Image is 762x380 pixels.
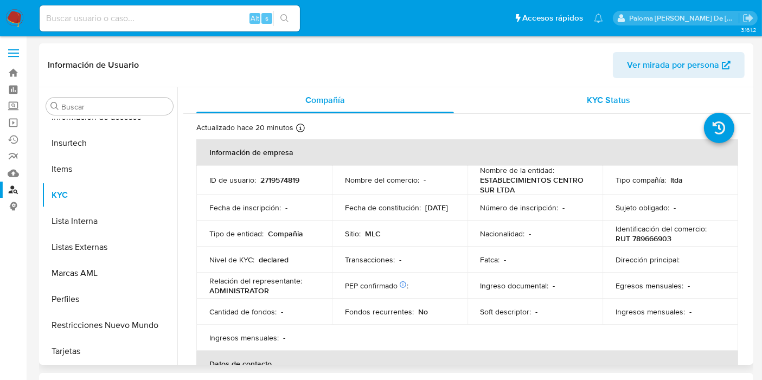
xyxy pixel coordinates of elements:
p: 2719574819 [260,175,299,185]
p: - [399,255,401,265]
p: ID de usuario : [209,175,256,185]
button: Restricciones Nuevo Mundo [42,312,177,338]
input: Buscar usuario o caso... [40,11,300,25]
p: - [529,229,532,239]
p: ADMINISTRATOR [209,286,269,295]
a: Notificaciones [594,14,603,23]
p: Identificación del comercio : [616,224,707,234]
span: Accesos rápidos [522,12,583,24]
p: Egresos mensuales : [616,281,683,291]
button: Marcas AML [42,260,177,286]
p: declared [259,255,289,265]
p: - [504,255,507,265]
button: KYC [42,182,177,208]
p: Número de inscripción : [481,203,559,212]
p: Nacionalidad : [481,229,525,239]
span: s [265,13,268,23]
p: [DATE] [425,203,448,212]
p: PEP confirmado : [345,281,408,291]
p: Cantidad de fondos : [209,307,277,317]
p: - [283,333,285,343]
p: - [563,203,565,212]
p: Sujeto obligado : [616,203,669,212]
p: Ingreso documental : [481,281,549,291]
span: Alt [251,13,259,23]
p: Nivel de KYC : [209,255,254,265]
p: - [689,307,691,317]
button: search-icon [273,11,296,26]
p: Relación del representante : [209,276,302,286]
p: Dirección principal : [616,255,680,265]
span: Compañía [305,94,345,106]
p: ESTABLECIMIENTOS CENTRO SUR LTDA [481,175,586,195]
p: ltda [670,175,683,185]
p: Tipo de entidad : [209,229,264,239]
th: Datos de contacto [196,351,738,377]
button: Listas Externas [42,234,177,260]
p: - [424,175,426,185]
button: Perfiles [42,286,177,312]
p: - [553,281,555,291]
button: Insurtech [42,130,177,156]
span: Ver mirada por persona [627,52,719,78]
p: Tipo compañía : [616,175,666,185]
p: Actualizado hace 20 minutos [196,123,293,133]
button: Buscar [50,102,59,111]
p: RUT 789666903 [616,234,671,243]
p: Fecha de constitución : [345,203,421,212]
p: - [536,307,538,317]
p: Ingresos mensuales : [616,307,685,317]
p: Nombre del comercio : [345,175,419,185]
p: Nombre de la entidad : [481,165,555,175]
span: KYC Status [587,94,631,106]
p: MLC [365,229,381,239]
button: Items [42,156,177,182]
p: paloma.falcondesoto@mercadolibre.cl [630,13,739,23]
p: Ingresos mensuales : [209,333,279,343]
p: No [418,307,428,317]
button: Tarjetas [42,338,177,364]
p: Transacciones : [345,255,395,265]
button: Ver mirada por persona [613,52,745,78]
p: Compañia [268,229,303,239]
button: Lista Interna [42,208,177,234]
p: Sitio : [345,229,361,239]
p: - [281,307,283,317]
p: - [674,203,676,212]
p: Fatca : [481,255,500,265]
th: Información de empresa [196,139,738,165]
p: - [285,203,287,212]
p: Fondos recurrentes : [345,307,414,317]
p: Fecha de inscripción : [209,203,281,212]
p: Soft descriptor : [481,307,532,317]
p: - [688,281,690,291]
h1: Información de Usuario [48,60,139,70]
a: Salir [742,12,754,24]
input: Buscar [61,102,169,112]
